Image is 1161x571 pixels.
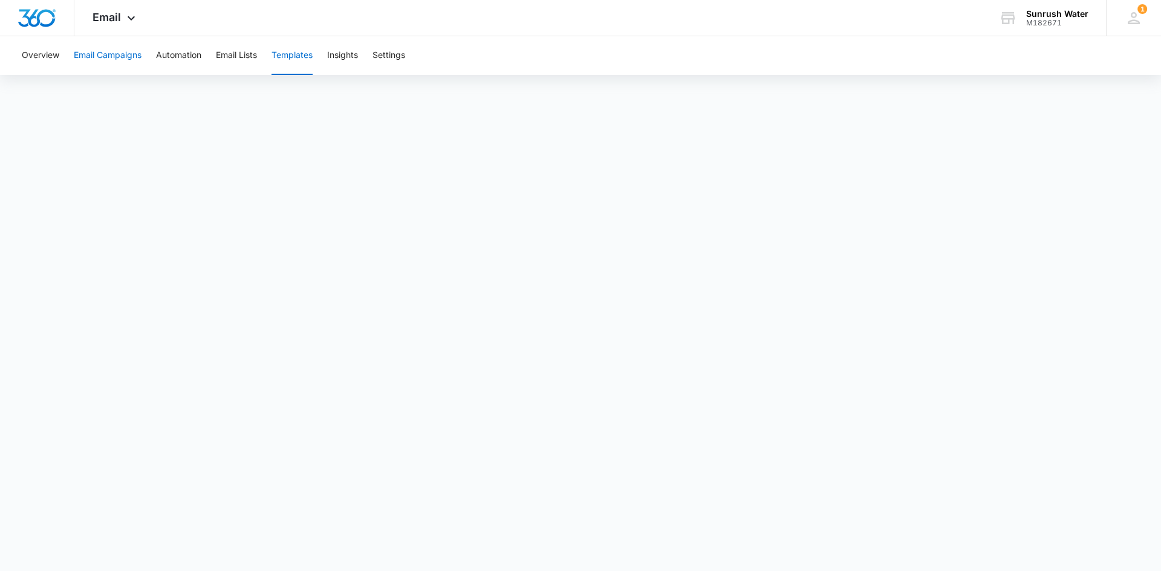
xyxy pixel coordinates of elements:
[216,36,257,75] button: Email Lists
[156,36,201,75] button: Automation
[327,36,358,75] button: Insights
[1026,9,1088,19] div: account name
[272,36,313,75] button: Templates
[22,36,59,75] button: Overview
[1026,19,1088,27] div: account id
[372,36,405,75] button: Settings
[74,36,141,75] button: Email Campaigns
[1137,4,1147,14] div: notifications count
[1137,4,1147,14] span: 1
[93,11,121,24] span: Email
